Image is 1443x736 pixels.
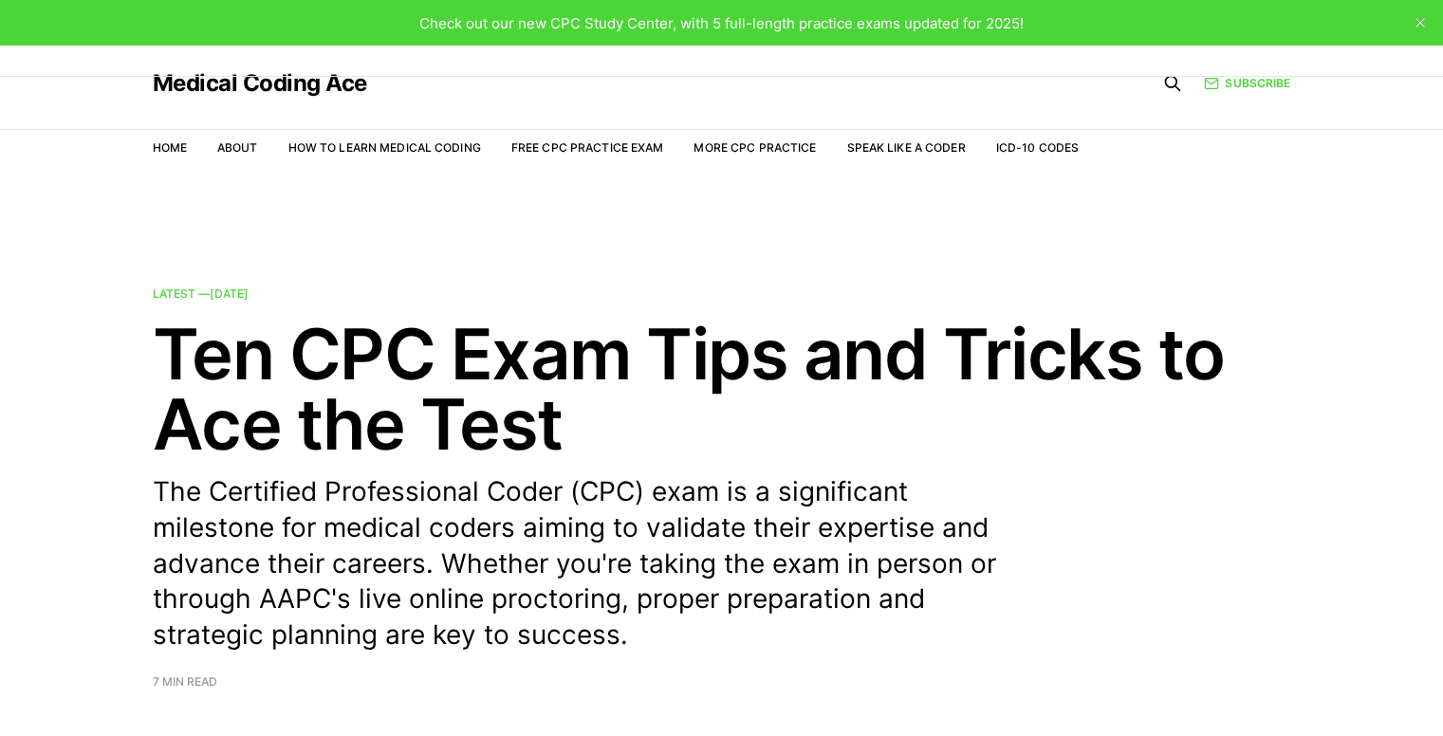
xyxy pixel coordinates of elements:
[153,72,367,95] a: Medical Coding Ace
[1405,8,1435,38] button: close
[217,140,258,155] a: About
[288,140,481,155] a: How to Learn Medical Coding
[153,474,1026,653] p: The Certified Professional Coder (CPC) exam is a significant milestone for medical coders aiming ...
[1134,643,1443,736] iframe: portal-trigger
[847,140,966,155] a: Speak Like a Coder
[1204,74,1290,92] a: Subscribe
[153,288,1291,688] a: Latest —[DATE] Ten CPC Exam Tips and Tricks to Ace the Test The Certified Professional Coder (CPC...
[153,286,249,301] span: Latest —
[153,140,187,155] a: Home
[511,140,664,155] a: Free CPC Practice Exam
[996,140,1079,155] a: ICD-10 Codes
[153,676,217,688] span: 7 min read
[419,14,1024,32] span: Check out our new CPC Study Center, with 5 full-length practice exams updated for 2025!
[210,286,249,301] time: [DATE]
[694,140,816,155] a: More CPC Practice
[153,319,1291,459] h2: Ten CPC Exam Tips and Tricks to Ace the Test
